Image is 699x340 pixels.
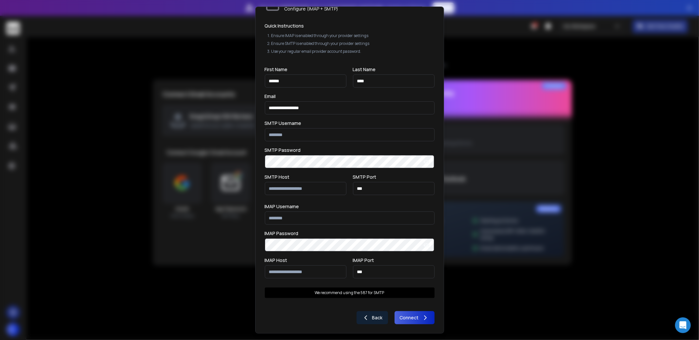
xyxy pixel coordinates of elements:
[265,121,301,126] label: SMTP Username
[315,290,384,295] p: We recommend using the 587 for SMTP
[395,311,435,324] button: Connect
[265,204,299,209] label: IMAP Username
[271,49,435,54] li: Use your regular email provider account password.
[265,231,299,236] label: IMAP Password
[353,175,377,179] label: SMTP Port
[353,67,376,72] label: Last Name
[284,6,362,12] p: Configure (IMAP + SMTP)
[353,258,374,263] label: IMAP Port
[265,258,287,263] label: IMAP Host
[271,33,435,38] li: Ensure IMAP is enabled through your provider settings
[265,67,288,72] label: First Name
[265,148,301,152] label: SMTP Password
[265,175,290,179] label: SMTP Host
[265,23,435,29] h2: Quick Instructions
[675,317,691,333] div: Open Intercom Messenger
[357,311,388,324] button: Back
[265,94,276,99] label: Email
[271,41,435,46] li: Ensure SMTP is enabled through your provider settings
